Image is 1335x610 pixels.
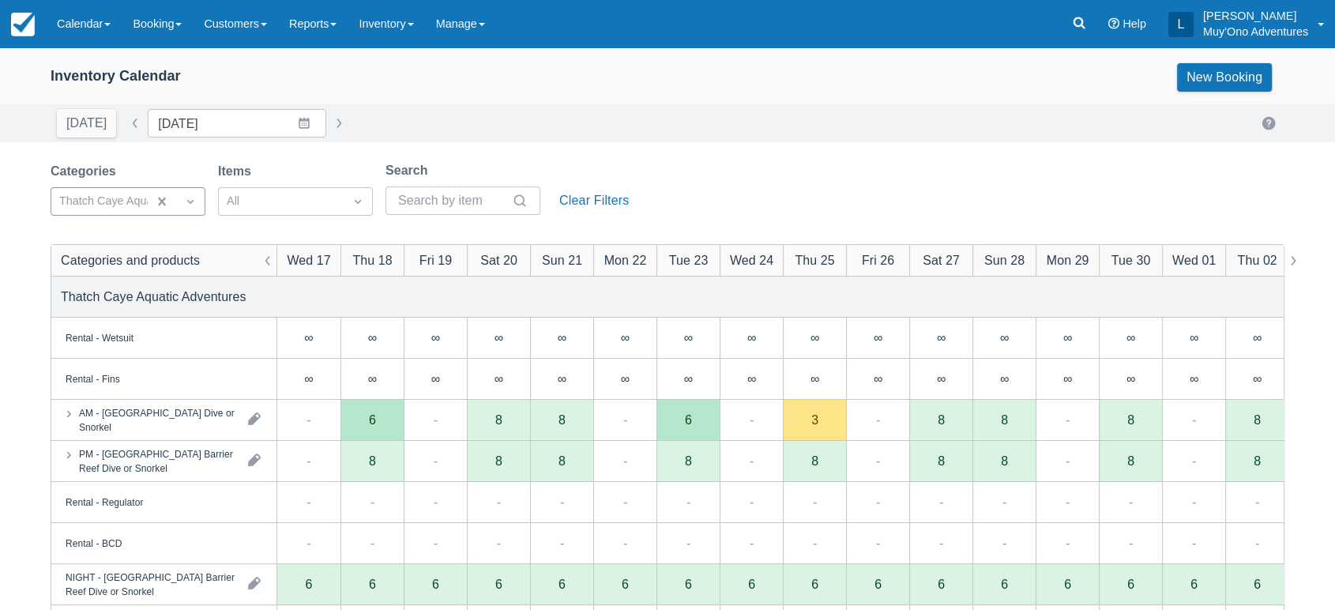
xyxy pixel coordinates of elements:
[495,413,502,426] div: 8
[385,161,434,180] label: Search
[1192,451,1196,470] div: -
[874,578,882,590] div: 6
[558,413,566,426] div: 8
[431,331,440,344] div: ∞
[66,330,133,345] div: Rental - Wetsuit
[306,410,310,429] div: -
[874,331,882,344] div: ∞
[621,372,630,385] div: ∞
[684,372,693,385] div: ∞
[747,372,756,385] div: ∞
[669,250,709,269] div: Tue 23
[1126,372,1135,385] div: ∞
[1253,372,1262,385] div: ∞
[846,564,909,605] div: 6
[61,287,246,306] div: Thatch Caye Aquatic Adventures
[1162,359,1225,400] div: ∞
[846,318,909,359] div: ∞
[432,578,439,590] div: 6
[1168,12,1194,37] div: L
[66,371,120,386] div: Rental - Fins
[79,446,235,475] div: PM - [GEOGRAPHIC_DATA] Barrier Reef Dive or Snorkel
[277,318,340,359] div: ∞
[623,492,627,511] div: -
[939,492,943,511] div: -
[1225,564,1288,605] div: 6
[811,454,818,467] div: 8
[937,372,946,385] div: ∞
[434,451,438,470] div: -
[1126,331,1135,344] div: ∞
[558,578,566,590] div: 6
[685,578,692,590] div: 6
[1063,372,1072,385] div: ∞
[876,492,880,511] div: -
[1177,63,1272,92] a: New Booking
[1002,492,1006,511] div: -
[810,331,819,344] div: ∞
[923,250,960,269] div: Sat 27
[304,372,313,385] div: ∞
[306,492,310,511] div: -
[404,359,467,400] div: ∞
[937,331,946,344] div: ∞
[467,564,530,605] div: 6
[1190,331,1198,344] div: ∞
[720,564,783,605] div: 6
[558,372,566,385] div: ∞
[909,359,972,400] div: ∞
[1254,413,1261,426] div: 8
[1047,250,1089,269] div: Mon 29
[148,109,326,137] input: Date
[1127,578,1134,590] div: 6
[656,564,720,605] div: 6
[495,331,503,344] div: ∞
[1000,331,1009,344] div: ∞
[306,533,310,552] div: -
[1254,578,1261,590] div: 6
[11,13,35,36] img: checkfront-main-nav-mini-logo.png
[434,533,438,552] div: -
[811,578,818,590] div: 6
[61,250,200,269] div: Categories and products
[846,359,909,400] div: ∞
[720,359,783,400] div: ∞
[862,250,894,269] div: Fri 26
[480,250,517,269] div: Sat 20
[730,250,773,269] div: Wed 24
[495,372,503,385] div: ∞
[530,359,593,400] div: ∞
[352,250,392,269] div: Thu 18
[938,578,945,590] div: 6
[66,570,235,598] div: NIGHT - [GEOGRAPHIC_DATA] Barrier Reef Dive or Snorkel
[1111,250,1151,269] div: Tue 30
[750,492,754,511] div: -
[66,536,122,550] div: Rental - BCD
[1190,578,1198,590] div: 6
[57,109,116,137] button: [DATE]
[748,578,755,590] div: 6
[1253,331,1262,344] div: ∞
[370,492,374,511] div: -
[1255,492,1259,511] div: -
[939,533,943,552] div: -
[621,331,630,344] div: ∞
[182,194,198,209] span: Dropdown icon
[972,564,1036,605] div: 6
[1162,318,1225,359] div: ∞
[1000,372,1009,385] div: ∞
[876,410,880,429] div: -
[1123,17,1146,30] span: Help
[1237,250,1277,269] div: Thu 02
[495,578,502,590] div: 6
[593,359,656,400] div: ∞
[530,318,593,359] div: ∞
[369,413,376,426] div: 6
[909,318,972,359] div: ∞
[306,578,313,590] div: 6
[750,533,754,552] div: -
[1129,492,1133,511] div: -
[1001,413,1008,426] div: 8
[530,564,593,605] div: 6
[1203,8,1308,24] p: [PERSON_NAME]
